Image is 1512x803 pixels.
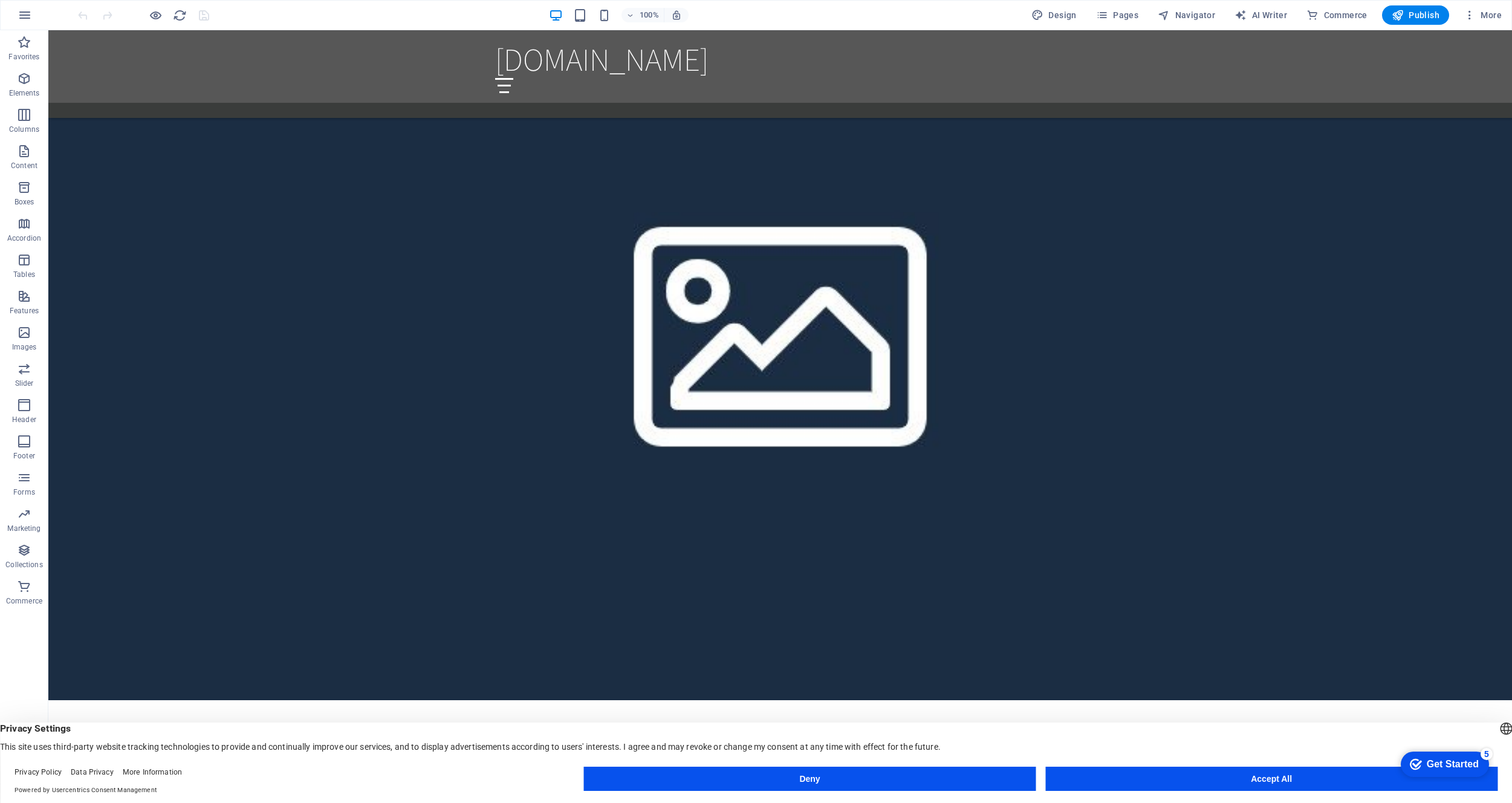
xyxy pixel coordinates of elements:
button: Pages [1091,5,1143,25]
h6: 100% [640,8,659,22]
button: 100% [621,8,664,22]
button: reload [172,8,187,22]
button: More [1459,5,1507,25]
span: Design [1031,9,1077,21]
span: Pages [1096,9,1138,21]
span: More [1464,9,1502,21]
p: Content [11,161,37,171]
p: Images [12,342,37,352]
p: Features [10,306,39,316]
p: Forms [13,487,35,497]
button: Commerce [1302,5,1372,25]
i: On resize automatically adjust zoom level to fit chosen device. [671,10,682,21]
p: Columns [9,125,39,134]
span: AI Writer [1235,9,1287,21]
div: Get Started 5 items remaining, 0% complete [10,6,98,31]
p: Footer [13,451,35,461]
p: Commerce [6,596,42,606]
div: 5 [89,2,102,15]
p: Favorites [8,52,39,62]
button: AI Writer [1230,5,1292,25]
p: Elements [9,88,40,98]
p: Accordion [7,233,41,243]
i: Reload page [173,8,187,22]
p: Collections [5,560,42,570]
button: Navigator [1153,5,1220,25]
button: Publish [1382,5,1449,25]
span: Navigator [1158,9,1215,21]
p: Marketing [7,524,41,533]
p: Header [12,415,36,424]
div: Get Started [36,13,88,24]
p: Tables [13,270,35,279]
button: Click here to leave preview mode and continue editing [148,8,163,22]
button: Design [1027,5,1082,25]
p: Slider [15,379,34,388]
span: Commerce [1306,9,1368,21]
p: Boxes [15,197,34,207]
div: Design (Ctrl+Alt+Y) [1027,5,1082,25]
span: Publish [1392,9,1439,21]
